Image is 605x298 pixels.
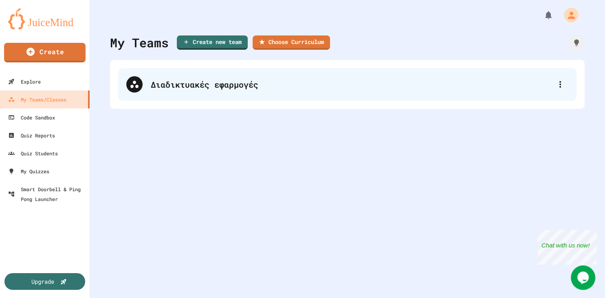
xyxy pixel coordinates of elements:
[253,35,330,50] a: Choose Curriculum
[571,265,597,290] iframe: chat widget
[528,8,555,22] div: My Notifications
[537,230,597,265] iframe: chat widget
[151,78,552,91] div: Διαδικτυακές εφαρμογές
[118,68,576,101] div: Διαδικτυακές εφαρμογές
[568,35,585,51] div: How it works
[8,148,58,158] div: Quiz Students
[8,130,55,140] div: Quiz Reports
[8,113,55,122] div: Code Sandbox
[8,184,86,204] div: Smart Doorbell & Ping Pong Launcher
[8,8,81,29] img: logo-orange.svg
[8,166,49,176] div: My Quizzes
[177,35,248,50] a: Create new team
[8,95,66,104] div: My Teams/Classes
[8,77,41,86] div: Explore
[31,277,54,286] div: Upgrade
[4,43,86,62] a: Create
[555,6,581,24] div: My Account
[110,33,169,52] div: My Teams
